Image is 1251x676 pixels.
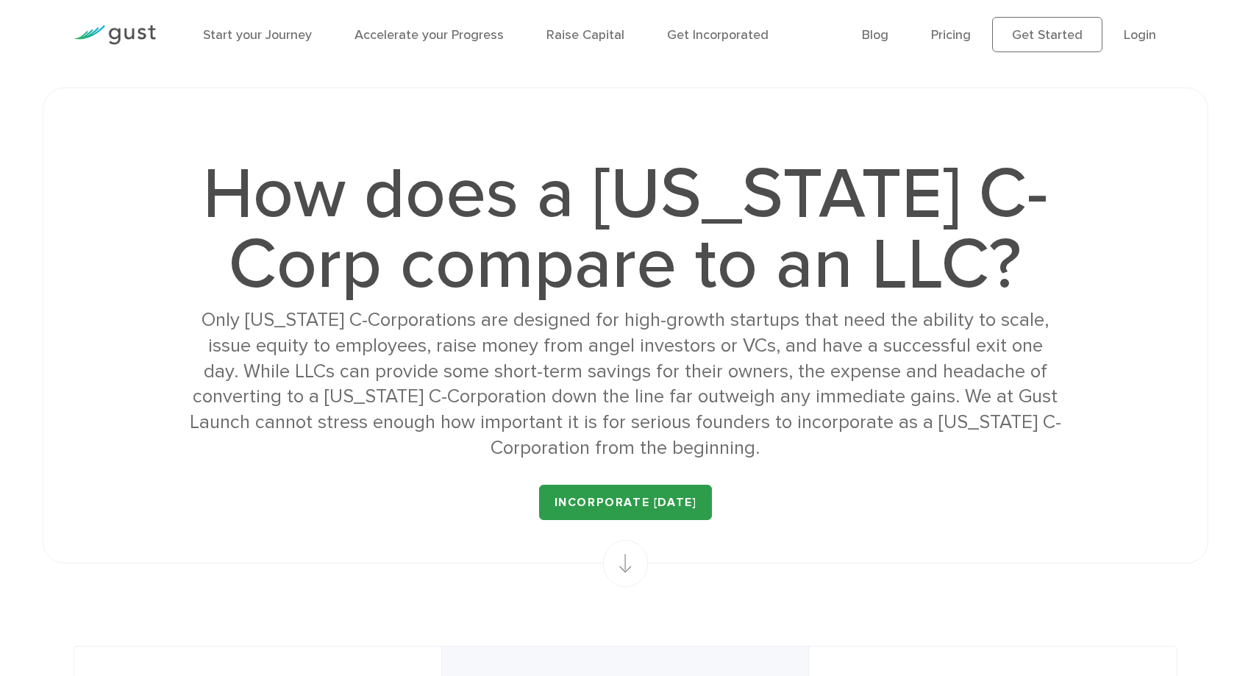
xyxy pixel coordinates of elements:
[992,17,1102,52] a: Get Started
[74,25,156,45] img: Gust Logo
[189,307,1062,461] div: Only [US_STATE] C-Corporations are designed for high-growth startups that need the ability to sca...
[546,27,624,43] a: Raise Capital
[203,27,312,43] a: Start your Journey
[667,27,769,43] a: Get Incorporated
[931,27,971,43] a: Pricing
[354,27,504,43] a: Accelerate your Progress
[862,27,888,43] a: Blog
[539,485,713,520] a: INCORPORATE [DATE]
[1124,27,1156,43] a: Login
[189,159,1062,300] h1: How does a [US_STATE] C-Corp compare to an LLC?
